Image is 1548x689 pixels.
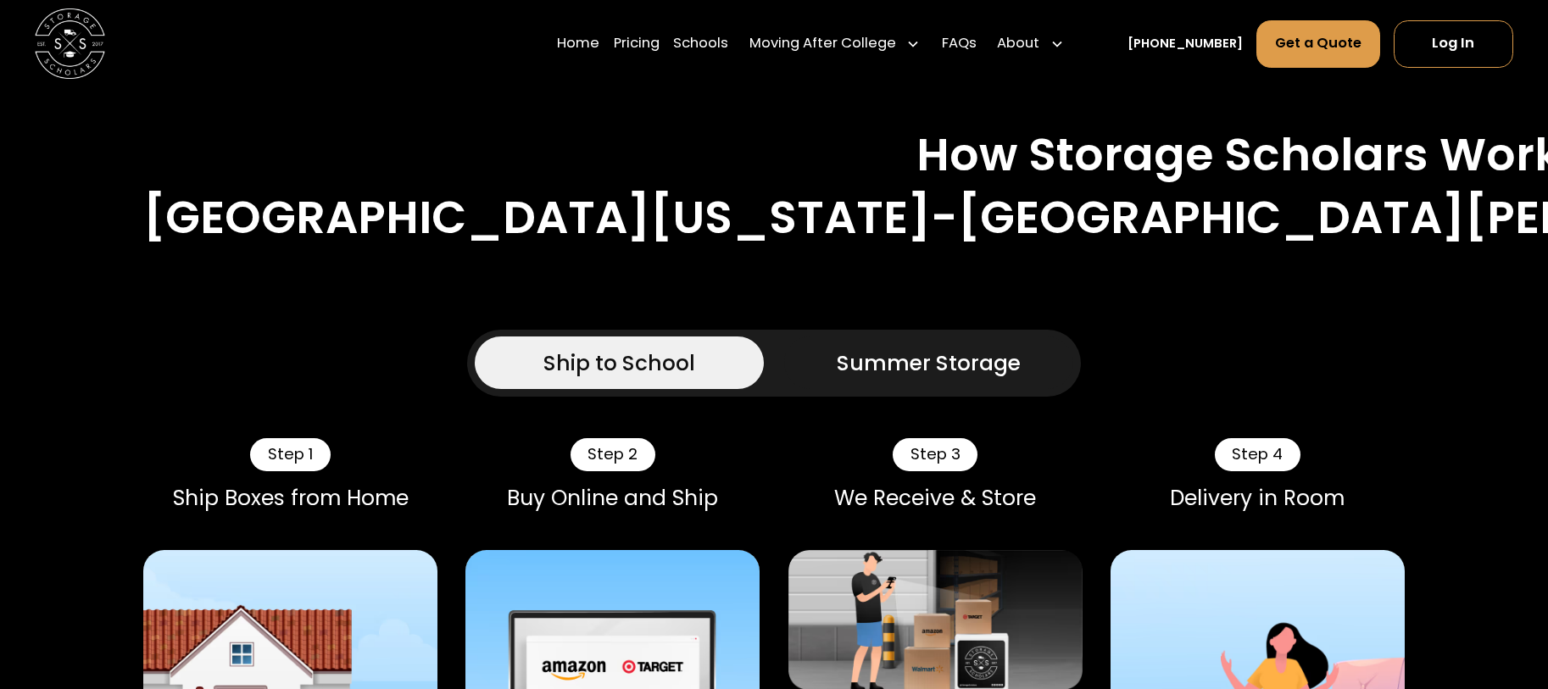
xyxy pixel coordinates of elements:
a: Schools [673,19,728,69]
div: Ship to School [543,347,695,379]
div: Delivery in Room [1111,486,1405,511]
a: home [35,8,105,79]
div: Moving After College [749,33,896,54]
img: Storage Scholars main logo [35,8,105,79]
div: About [990,19,1071,69]
div: Ship Boxes from Home [143,486,437,511]
div: We Receive & Store [788,486,1083,511]
div: Moving After College [743,19,927,69]
a: Log In [1394,20,1513,68]
div: Buy Online and Ship [465,486,760,511]
a: Home [557,19,599,69]
a: Get a Quote [1256,20,1379,68]
a: Pricing [614,19,660,69]
div: Step 3 [893,438,977,471]
div: About [997,33,1039,54]
div: Summer Storage [837,347,1021,379]
div: Step 2 [571,438,655,471]
div: Step 1 [250,438,330,471]
a: [PHONE_NUMBER] [1128,35,1243,53]
div: Step 4 [1215,438,1300,471]
a: FAQs [942,19,977,69]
